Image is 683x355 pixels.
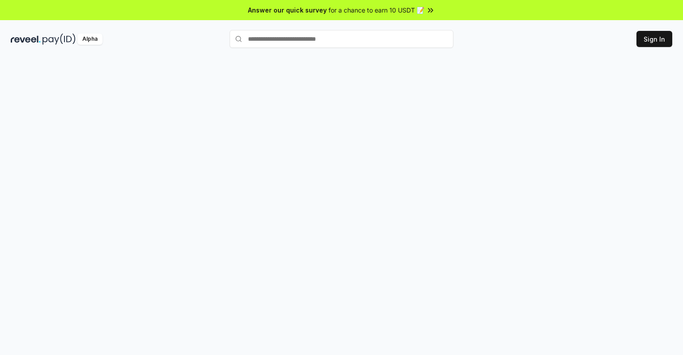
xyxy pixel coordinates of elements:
[11,34,41,45] img: reveel_dark
[77,34,102,45] div: Alpha
[329,5,424,15] span: for a chance to earn 10 USDT 📝
[43,34,76,45] img: pay_id
[248,5,327,15] span: Answer our quick survey
[636,31,672,47] button: Sign In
